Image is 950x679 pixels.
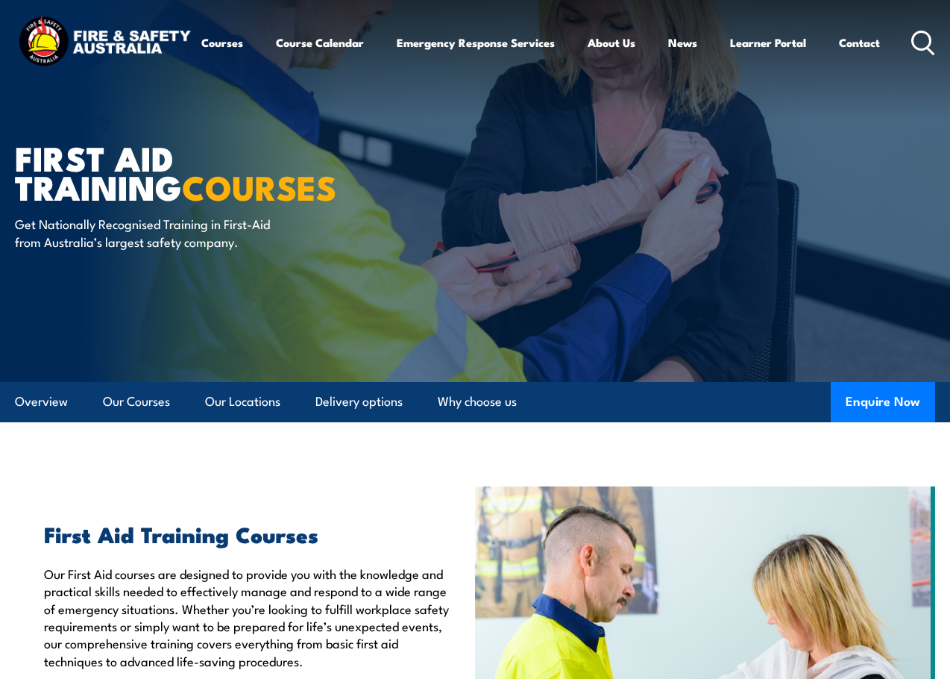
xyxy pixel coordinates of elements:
a: Overview [15,382,68,422]
a: About Us [588,25,635,60]
h1: First Aid Training [15,143,383,201]
a: Contact [839,25,880,60]
a: Delivery options [315,382,403,422]
a: Our Courses [103,382,170,422]
a: Why choose us [438,382,517,422]
p: Get Nationally Recognised Training in First-Aid from Australia’s largest safety company. [15,215,287,250]
a: Course Calendar [276,25,364,60]
p: Our First Aid courses are designed to provide you with the knowledge and practical skills needed ... [44,565,453,669]
a: Emergency Response Services [397,25,555,60]
h2: First Aid Training Courses [44,524,453,543]
a: Our Locations [205,382,280,422]
strong: COURSES [182,160,336,212]
button: Enquire Now [831,382,935,422]
a: Learner Portal [730,25,806,60]
a: News [668,25,697,60]
a: Courses [201,25,243,60]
